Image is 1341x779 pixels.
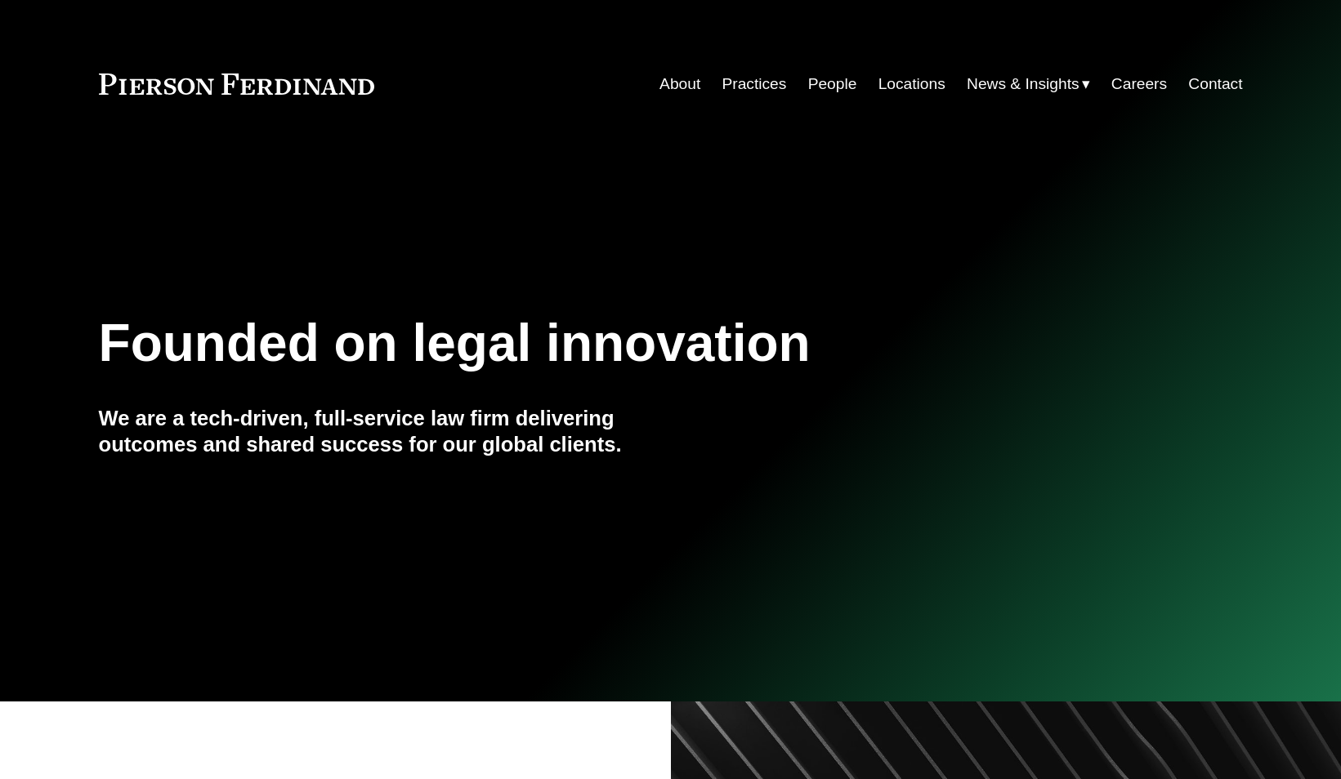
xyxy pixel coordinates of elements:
a: People [808,69,857,100]
a: Locations [878,69,945,100]
h1: Founded on legal innovation [99,314,1053,373]
a: About [659,69,700,100]
a: folder dropdown [967,69,1090,100]
a: Careers [1111,69,1167,100]
a: Practices [722,69,786,100]
h4: We are a tech-driven, full-service law firm delivering outcomes and shared success for our global... [99,405,671,458]
a: Contact [1188,69,1242,100]
span: News & Insights [967,70,1080,99]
